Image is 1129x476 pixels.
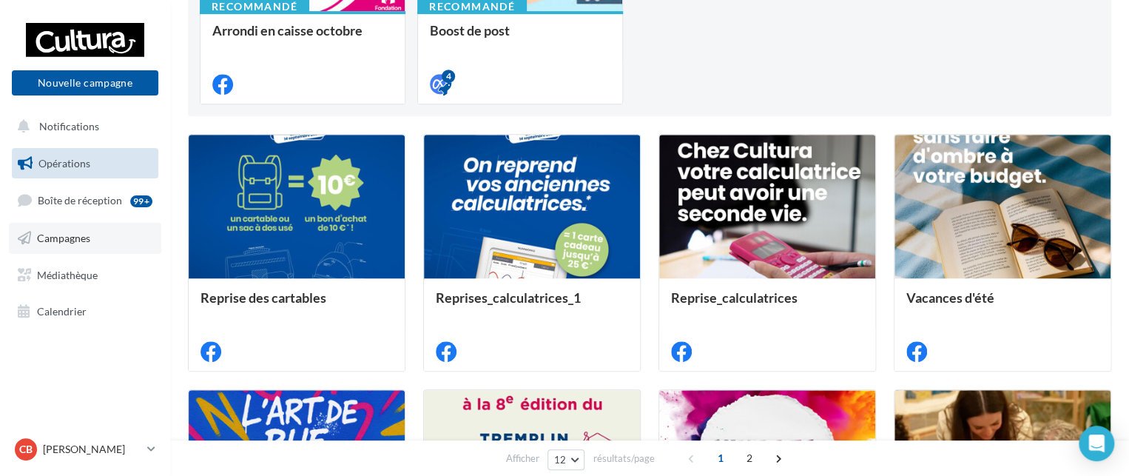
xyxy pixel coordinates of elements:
span: Opérations [38,157,90,170]
a: Boîte de réception99+ [9,184,161,216]
div: Reprise_calculatrices [671,290,863,320]
div: Boost de post [430,23,610,53]
span: Afficher [506,452,539,466]
a: Campagnes [9,223,161,254]
div: 4 [442,70,455,83]
span: 1 [709,446,732,470]
button: Nouvelle campagne [12,70,158,95]
span: Campagnes [37,232,90,244]
div: 99+ [130,195,152,207]
button: 12 [547,449,585,470]
span: Notifications [39,120,99,133]
span: Boîte de réception [38,194,122,207]
div: Reprises_calculatrices_1 [436,290,628,320]
a: Médiathèque [9,260,161,291]
a: Calendrier [9,296,161,327]
span: résultats/page [593,452,654,466]
div: Arrondi en caisse octobre [212,23,393,53]
span: Médiathèque [37,268,98,281]
a: Opérations [9,148,161,179]
span: CB [19,442,33,457]
span: 2 [738,446,761,470]
div: Reprise des cartables [200,290,393,320]
button: Notifications [9,111,155,142]
span: Calendrier [37,305,87,318]
p: [PERSON_NAME] [43,442,141,457]
div: Vacances d'été [906,290,1099,320]
a: CB [PERSON_NAME] [12,435,158,463]
span: 12 [554,454,567,466]
div: Open Intercom Messenger [1079,426,1114,461]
